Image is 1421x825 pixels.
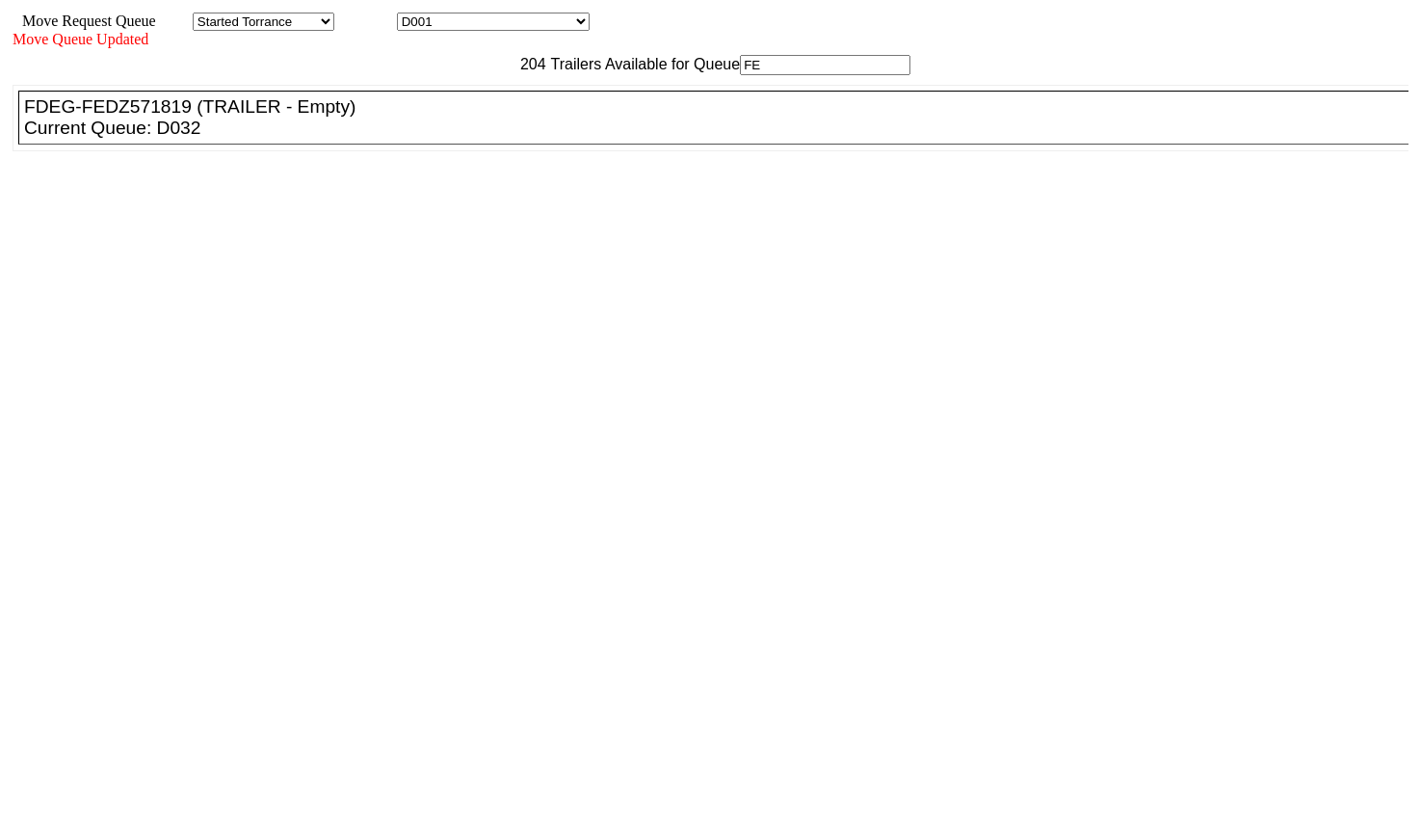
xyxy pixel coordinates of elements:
[338,13,393,29] span: Location
[511,56,546,72] span: 204
[159,13,189,29] span: Area
[13,31,148,47] span: Move Queue Updated
[24,96,1420,118] div: FDEG-FEDZ571819 (TRAILER - Empty)
[740,55,910,75] input: Filter Available Trailers
[546,56,741,72] span: Trailers Available for Queue
[13,13,156,29] span: Move Request Queue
